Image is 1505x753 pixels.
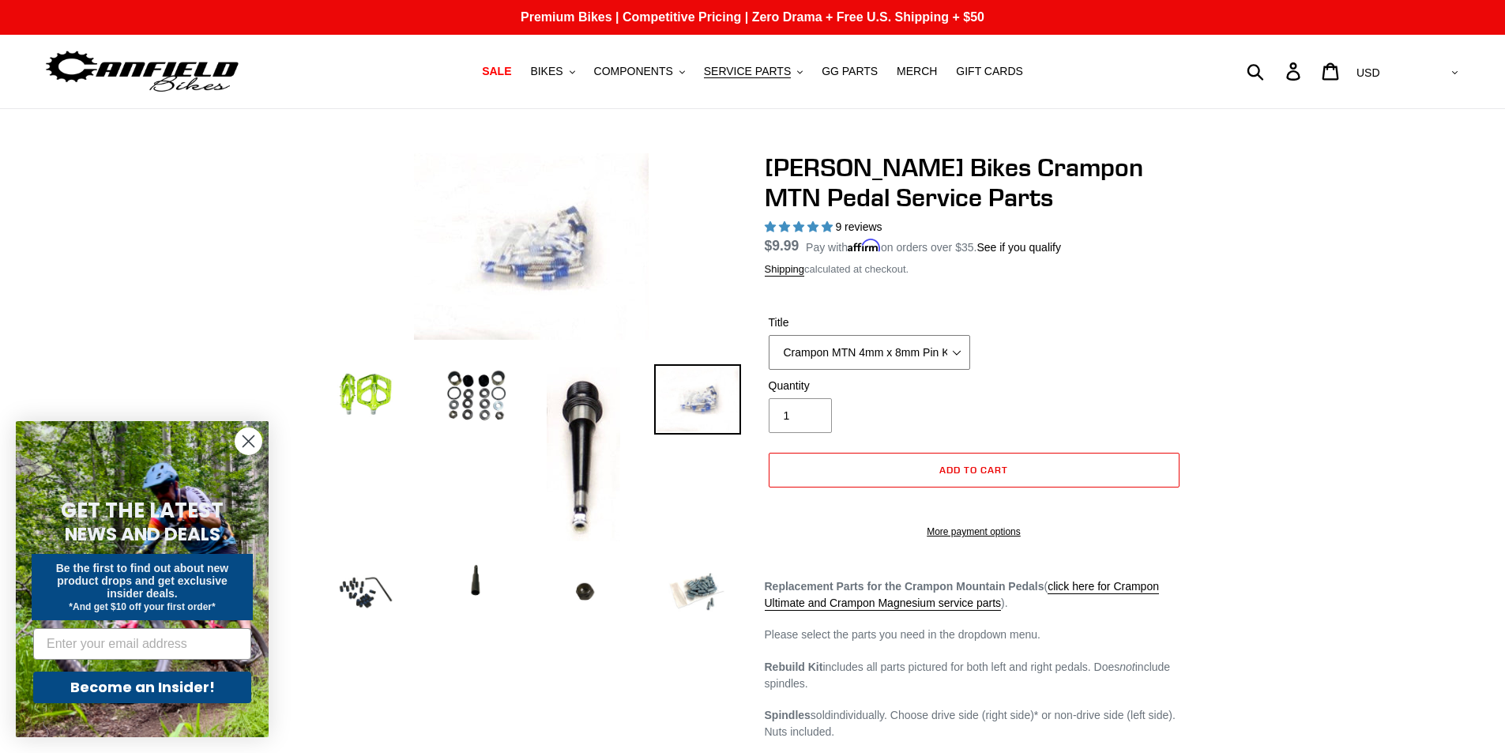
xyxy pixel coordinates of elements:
a: SALE [474,61,519,82]
a: MERCH [889,61,945,82]
span: sold [811,709,831,721]
span: 9 reviews [835,220,882,233]
a: GIFT CARDS [948,61,1031,82]
input: Search [1255,54,1296,88]
button: COMPONENTS [586,61,693,82]
button: Become an Insider! [33,672,251,703]
input: Enter your email address [33,628,251,660]
strong: Rebuild Kit [765,661,823,673]
strong: Spindles [765,709,811,721]
h1: [PERSON_NAME] Bikes Crampon MTN Pedal Service Parts [765,152,1183,213]
a: GG PARTS [814,61,886,82]
span: *And get $10 off your first order* [69,601,215,612]
a: More payment options [769,525,1180,539]
span: GG PARTS [822,65,878,78]
strong: Replacement Parts for the Crampon Mountain Pedals [765,580,1044,593]
span: Be the first to find out about new product drops and get exclusive insider deals. [56,562,229,600]
button: SERVICE PARTS [696,61,811,82]
p: includes all parts pictured for both left and right pedals. Does include spindles. [765,659,1183,692]
span: BIKES [530,65,562,78]
img: Load image into Gallery viewer, Canfield Bikes Crampon MTN Pedal Service Parts [654,364,741,435]
span: MERCH [897,65,937,78]
img: Load image into Gallery viewer, Canfield Bikes Crampon MTN Pedal Service Parts [654,549,741,636]
img: Canfield Bikes [43,47,241,96]
a: Shipping [765,263,805,277]
span: SERVICE PARTS [704,65,791,78]
span: 5.00 stars [765,220,836,233]
p: individually. Choose drive side (right side)* or non-drive side (left side). Nuts included. [765,707,1183,740]
label: Quantity [769,378,970,394]
div: calculated at checkout. [765,262,1183,277]
img: Load image into Gallery viewer, Canfield Bikes Crampon Mountain Rebuild Kit [433,364,520,431]
span: COMPONENTS [594,65,673,78]
button: Add to cart [769,453,1180,488]
span: NEWS AND DEALS [65,521,220,547]
img: Load image into Gallery viewer, Canfield Bikes Crampon MTN Pedal Service Parts [322,364,409,424]
img: Load image into Gallery viewer, Canfield Bikes Crampon MTN Pedal Service Parts [322,549,409,636]
p: ( ). [765,578,1183,612]
span: GET THE LATEST [61,496,224,525]
img: Load image into Gallery viewer, Canfield Bikes Crampon MTN Pedal Service Parts [433,549,520,616]
a: See if you qualify - Learn more about Affirm Financing (opens in modal) [976,241,1061,254]
button: Close dialog [235,427,262,455]
a: click here for Crampon Ultimate and Crampon Magnesium service parts [765,580,1159,611]
span: GIFT CARDS [956,65,1023,78]
img: Load image into Gallery viewer, Canfield Bikes Crampon MTN Pedal Service Parts [544,364,623,544]
em: not [1119,661,1134,673]
span: SALE [482,65,511,78]
span: $9.99 [765,238,800,254]
img: Load image into Gallery viewer, Canfield Bikes Crampon MTN Pedal Service Parts [544,549,630,631]
span: Affirm [848,239,881,252]
span: Add to cart [939,464,1008,476]
span: Please select the parts you need in the dropdown menu. [765,628,1040,641]
p: Pay with on orders over $35. [806,235,1061,256]
button: BIKES [522,61,582,82]
label: Title [769,314,970,331]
